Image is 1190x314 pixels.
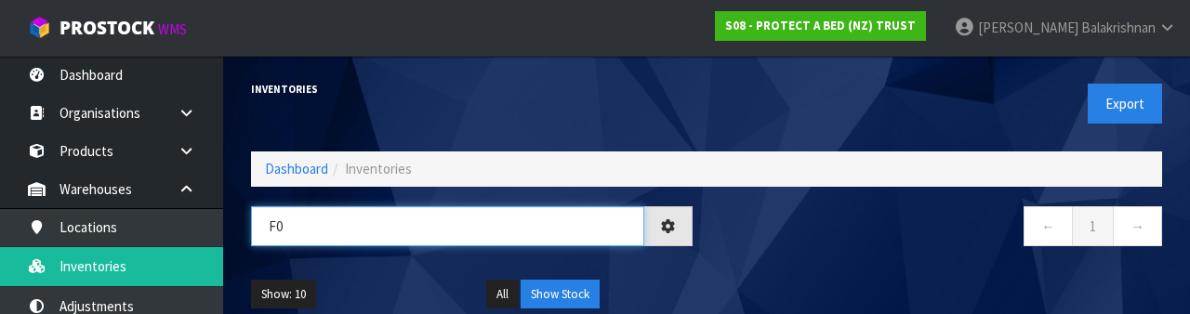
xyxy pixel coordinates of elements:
span: ProStock [59,16,154,40]
button: Show Stock [521,280,600,309]
small: WMS [158,20,187,38]
span: [PERSON_NAME] [978,19,1078,36]
input: Search inventories [251,206,644,246]
strong: S08 - PROTECT A BED (NZ) TRUST [725,18,916,33]
a: Dashboard [265,160,328,177]
a: ← [1024,206,1073,246]
span: Inventories [345,160,412,177]
img: cube-alt.png [28,16,51,39]
button: Export [1088,84,1162,124]
button: All [486,280,519,309]
a: S08 - PROTECT A BED (NZ) TRUST [715,11,926,41]
a: → [1113,206,1162,246]
h1: Inventories [251,84,693,95]
span: Balakrishnan [1081,19,1156,36]
nav: Page navigation [721,206,1162,252]
button: Show: 10 [251,280,316,309]
a: 1 [1072,206,1114,246]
